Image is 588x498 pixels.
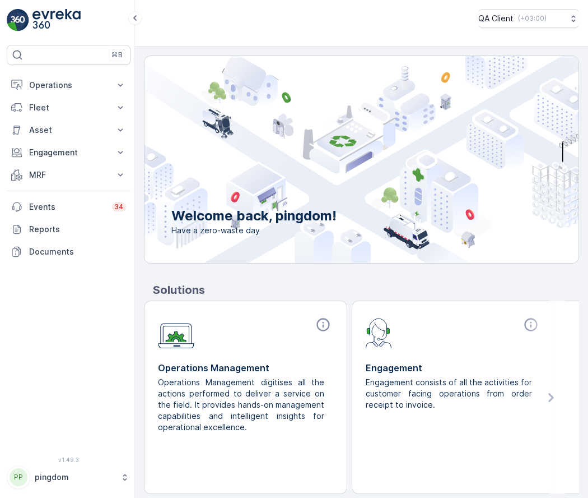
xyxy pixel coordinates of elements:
[171,207,337,225] p: Welcome back, pingdom!
[158,377,324,433] p: Operations Management digitises all the actions performed to deliver a service on the field. It p...
[94,56,578,263] img: city illustration
[7,218,130,241] a: Reports
[158,317,194,349] img: module-icon
[29,147,108,158] p: Engagement
[32,9,81,31] img: logo_light-DOdMpM7g.png
[114,202,124,211] p: 34
[29,246,126,257] p: Documents
[478,13,514,24] p: QA Client
[29,169,108,181] p: MRF
[7,465,130,489] button: PPpingdom
[29,80,108,91] p: Operations
[7,196,130,218] a: Events34
[7,96,130,119] button: Fleet
[478,9,579,28] button: QA Client(+03:00)
[171,225,337,236] span: Have a zero-waste day
[518,14,547,23] p: ( +03:00 )
[7,164,130,186] button: MRF
[10,468,27,486] div: PP
[111,50,123,59] p: ⌘B
[29,125,108,136] p: Asset
[35,472,115,483] p: pingdom
[7,74,130,96] button: Operations
[29,224,126,235] p: Reports
[7,119,130,141] button: Asset
[29,102,108,113] p: Fleet
[7,241,130,263] a: Documents
[7,457,130,463] span: v 1.49.3
[7,141,130,164] button: Engagement
[29,201,105,213] p: Events
[366,377,532,411] p: Engagement consists of all the activities for customer facing operations from order receipt to in...
[366,361,541,375] p: Engagement
[366,317,392,348] img: module-icon
[7,9,29,31] img: logo
[153,282,579,298] p: Solutions
[158,361,333,375] p: Operations Management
